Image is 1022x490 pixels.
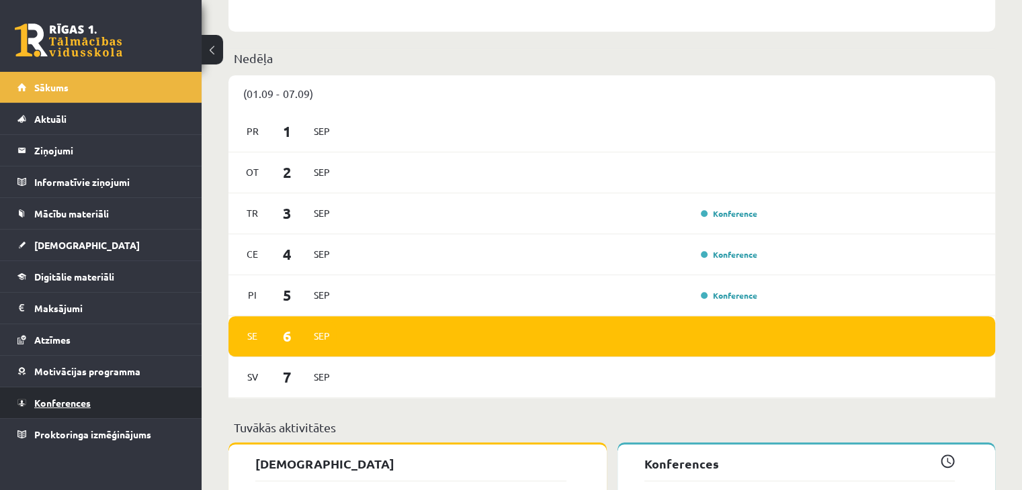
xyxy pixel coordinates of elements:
[17,72,185,103] a: Sākums
[239,326,267,346] span: Se
[308,366,336,387] span: Sep
[228,75,995,111] div: (01.09 - 07.09)
[308,285,336,305] span: Sep
[239,162,267,183] span: Ot
[17,356,185,387] a: Motivācijas programma
[17,166,185,197] a: Informatīvie ziņojumi
[308,121,336,142] span: Sep
[15,23,122,57] a: Rīgas 1. Tālmācības vidusskola
[34,397,91,409] span: Konferences
[267,161,308,183] span: 2
[234,49,990,67] p: Nedēļa
[34,365,140,377] span: Motivācijas programma
[17,419,185,450] a: Proktoringa izmēģinājums
[17,198,185,229] a: Mācību materiāli
[239,285,267,305] span: Pi
[34,135,185,166] legend: Ziņojumi
[239,203,267,224] span: Tr
[267,202,308,224] span: 3
[239,121,267,142] span: Pr
[308,162,336,183] span: Sep
[34,81,69,93] span: Sākums
[34,271,114,283] span: Digitālie materiāli
[234,418,990,436] p: Tuvākās aktivitātes
[701,208,757,219] a: Konference
[17,230,185,260] a: [DEMOGRAPHIC_DATA]
[17,293,185,324] a: Maksājumi
[267,120,308,142] span: 1
[267,366,308,388] span: 7
[34,239,140,251] span: [DEMOGRAPHIC_DATA]
[267,284,308,306] span: 5
[255,454,566,473] p: [DEMOGRAPHIC_DATA]
[308,244,336,264] span: Sep
[34,334,71,346] span: Atzīmes
[17,135,185,166] a: Ziņojumi
[17,324,185,355] a: Atzīmes
[267,243,308,265] span: 4
[308,326,336,346] span: Sep
[701,290,757,301] a: Konference
[17,387,185,418] a: Konferences
[239,244,267,264] span: Ce
[239,366,267,387] span: Sv
[34,293,185,324] legend: Maksājumi
[308,203,336,224] span: Sep
[267,325,308,347] span: 6
[34,207,109,219] span: Mācību materiāli
[34,428,151,440] span: Proktoringa izmēģinājums
[34,113,67,125] span: Aktuāli
[17,103,185,134] a: Aktuāli
[34,166,185,197] legend: Informatīvie ziņojumi
[644,454,955,473] p: Konferences
[701,249,757,260] a: Konference
[17,261,185,292] a: Digitālie materiāli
